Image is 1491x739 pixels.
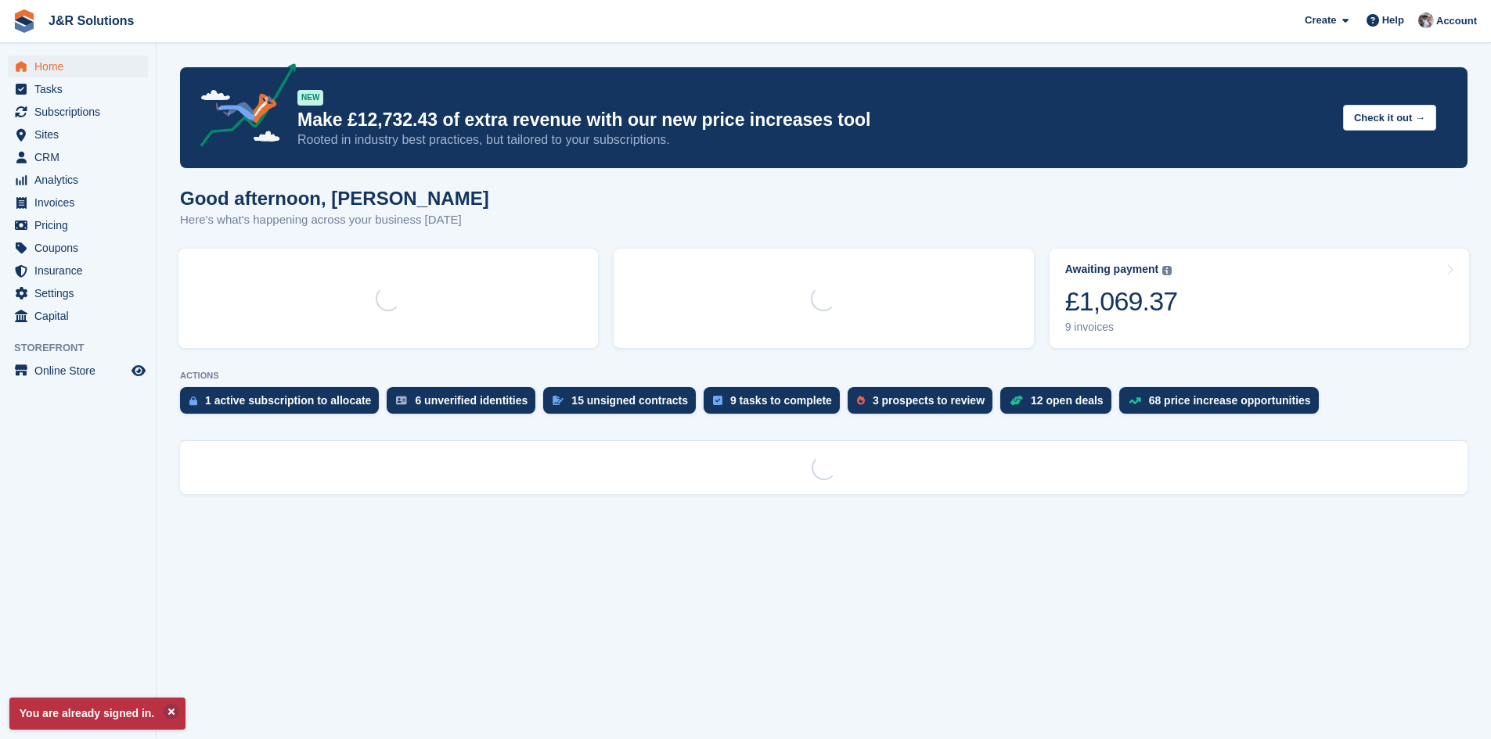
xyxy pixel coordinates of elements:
img: active_subscription_to_allocate_icon-d502201f5373d7db506a760aba3b589e785aa758c864c3986d89f69b8ff3... [189,396,197,406]
h1: Good afternoon, [PERSON_NAME] [180,188,489,209]
span: Invoices [34,192,128,213]
button: Check it out → [1343,105,1436,131]
div: NEW [297,90,323,106]
a: menu [8,146,148,168]
p: Make £12,732.43 of extra revenue with our new price increases tool [297,109,1331,131]
div: £1,069.37 [1065,285,1178,317]
p: Rooted in industry best practices, but tailored to your subscriptions. [297,131,1331,149]
a: menu [8,305,148,327]
a: 9 tasks to complete [704,387,848,422]
a: 1 active subscription to allocate [180,387,387,422]
a: menu [8,214,148,236]
span: Coupons [34,237,128,259]
a: 15 unsigned contracts [543,387,704,422]
div: 15 unsigned contracts [571,394,688,407]
div: 1 active subscription to allocate [205,394,371,407]
a: 68 price increase opportunities [1119,387,1327,422]
span: Home [34,56,128,77]
img: task-75834270c22a3079a89374b754ae025e5fb1db73e45f91037f5363f120a921f8.svg [713,396,722,405]
a: menu [8,192,148,213]
a: J&R Solutions [42,8,140,34]
div: 9 tasks to complete [730,394,832,407]
a: menu [8,78,148,100]
img: verify_identity-adf6edd0f0f0b5bbfe63781bf79b02c33cf7c696d77639b501bdc392416b5a36.svg [396,396,407,405]
img: price_increase_opportunities-93ffe204e8149a01c8c9dc8f82e8f89637d9d84a8eef4429ea346261dce0b2c0.svg [1129,397,1141,404]
div: Awaiting payment [1065,263,1159,276]
div: 3 prospects to review [873,394,985,407]
img: prospect-51fa495bee0391a8d652442698ab0144808aea92771e9ea1ae160a38d050c398.svg [857,396,865,405]
span: Tasks [34,78,128,100]
div: 68 price increase opportunities [1149,394,1311,407]
a: menu [8,260,148,282]
p: ACTIONS [180,371,1468,381]
a: menu [8,282,148,304]
p: Here's what's happening across your business [DATE] [180,211,489,229]
span: Sites [34,124,128,145]
span: Settings [34,282,128,304]
img: deal-1b604bf984904fb50ccaf53a9ad4b4a5d6e5aea283cecdc64d6e3604feb123c2.svg [1010,395,1023,406]
img: price-adjustments-announcement-icon-8257ccfd72463d97f412b2fc003d46551f7dbcb40ab6d574587a9cd5c0d94... [187,63,297,152]
span: Capital [34,305,128,327]
img: contract_signature_icon-13c848040528278c33f63329250d36e43548de30e8caae1d1a13099fd9432cc5.svg [553,396,564,405]
a: 3 prospects to review [848,387,1000,422]
a: menu [8,124,148,145]
img: icon-info-grey-7440780725fd019a000dd9b08b2336e03edf1995a4989e88bcd33f0948082b44.svg [1162,266,1172,275]
img: stora-icon-8386f47178a22dfd0bd8f6a31ec36ba5ce8667c1dd55bd0f319d3a0aa187defe.svg [13,9,36,33]
span: Help [1382,13,1404,28]
span: Analytics [34,169,128,191]
span: Pricing [34,214,128,236]
a: menu [8,56,148,77]
div: 12 open deals [1031,394,1104,407]
a: 12 open deals [1000,387,1119,422]
a: menu [8,360,148,382]
img: Steve Revell [1418,13,1434,28]
span: Storefront [14,340,156,356]
a: menu [8,101,148,123]
span: Create [1305,13,1336,28]
span: Online Store [34,360,128,382]
span: Account [1436,13,1477,29]
span: CRM [34,146,128,168]
div: 9 invoices [1065,321,1178,334]
a: Awaiting payment £1,069.37 9 invoices [1050,249,1469,348]
a: 6 unverified identities [387,387,543,422]
a: Preview store [129,361,148,380]
p: You are already signed in. [9,698,185,730]
span: Insurance [34,260,128,282]
a: menu [8,237,148,259]
a: menu [8,169,148,191]
span: Subscriptions [34,101,128,123]
div: 6 unverified identities [415,394,528,407]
